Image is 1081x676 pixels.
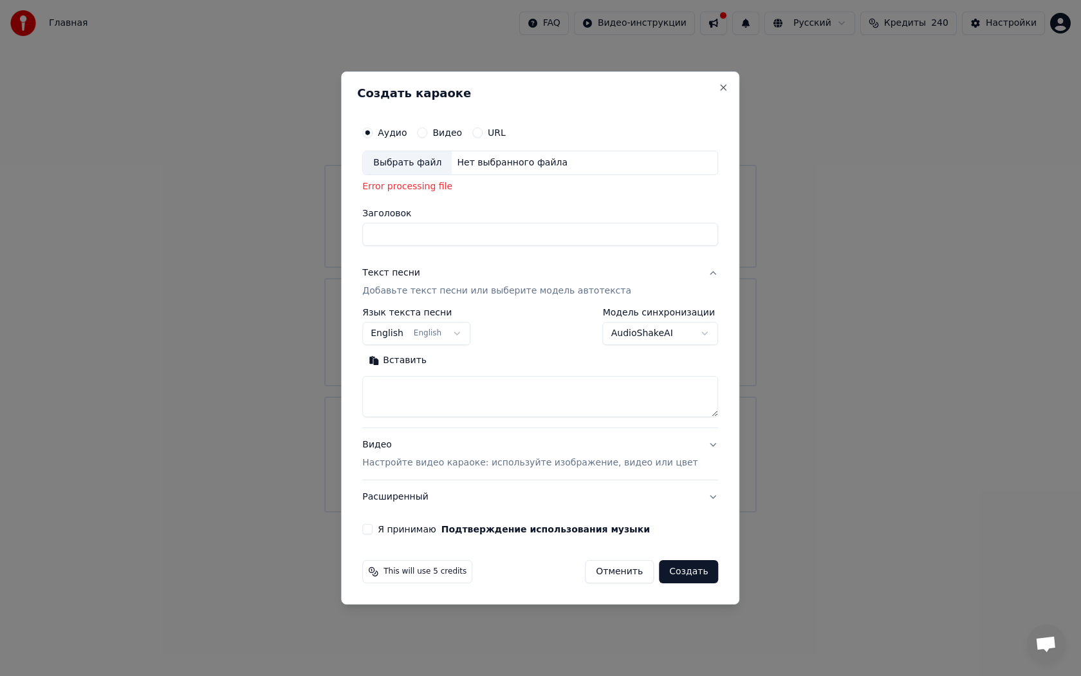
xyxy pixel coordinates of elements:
[362,180,718,193] div: Error processing file
[362,308,470,317] label: Язык текста песни
[432,128,462,137] label: Видео
[383,567,467,577] span: This will use 5 credits
[362,308,718,427] div: Текст песниДобавьте текст песни или выберите модель автотекста
[378,128,407,137] label: Аудио
[362,438,698,469] div: Видео
[362,267,420,279] div: Текст песни
[362,456,698,469] p: Настройте видео караоке: используйте изображение, видео или цвет
[362,428,718,480] button: ВидеоНастройте видео караоке: используйте изображение, видео или цвет
[362,350,433,371] button: Вставить
[362,480,718,514] button: Расширенный
[441,525,650,534] button: Я принимаю
[603,308,719,317] label: Модель синхронизации
[452,156,573,169] div: Нет выбранного файла
[659,560,718,583] button: Создать
[488,128,506,137] label: URL
[363,151,452,174] div: Выбрать файл
[362,209,718,218] label: Заголовок
[585,560,654,583] button: Отменить
[357,88,723,99] h2: Создать караоке
[362,285,631,297] p: Добавьте текст песни или выберите модель автотекста
[362,256,718,308] button: Текст песниДобавьте текст песни или выберите модель автотекста
[378,525,650,534] label: Я принимаю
